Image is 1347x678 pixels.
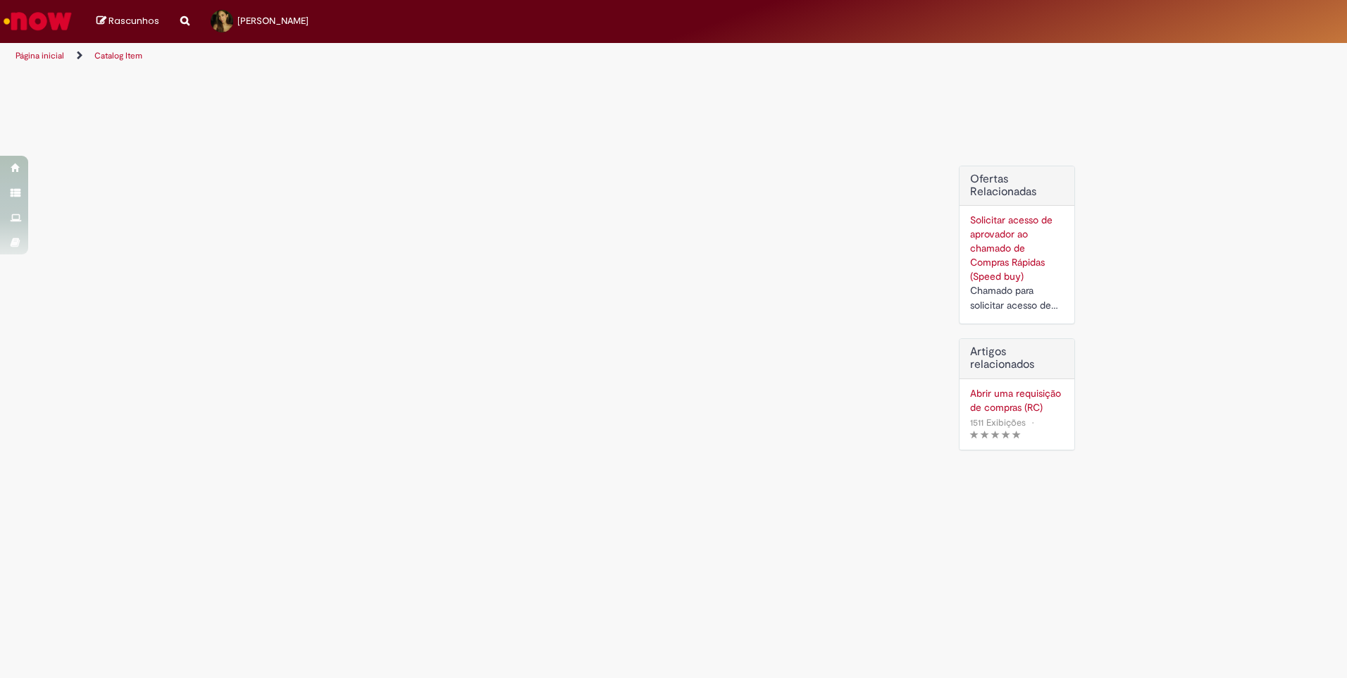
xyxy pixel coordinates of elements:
[970,346,1064,371] h3: Artigos relacionados
[1,7,74,35] img: ServiceNow
[94,50,142,61] a: Catalog Item
[970,283,1064,313] div: Chamado para solicitar acesso de aprovador ao ticket de Speed buy
[97,15,159,28] a: Rascunhos
[11,43,888,69] ul: Trilhas de página
[959,166,1075,324] div: Ofertas Relacionadas
[108,14,159,27] span: Rascunhos
[1029,413,1037,432] span: •
[15,50,64,61] a: Página inicial
[970,386,1064,414] a: Abrir uma requisição de compras (RC)
[970,214,1053,283] a: Solicitar acesso de aprovador ao chamado de Compras Rápidas (Speed buy)
[970,173,1064,198] h2: Ofertas Relacionadas
[970,417,1026,429] span: 1511 Exibições
[237,15,309,27] span: [PERSON_NAME]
